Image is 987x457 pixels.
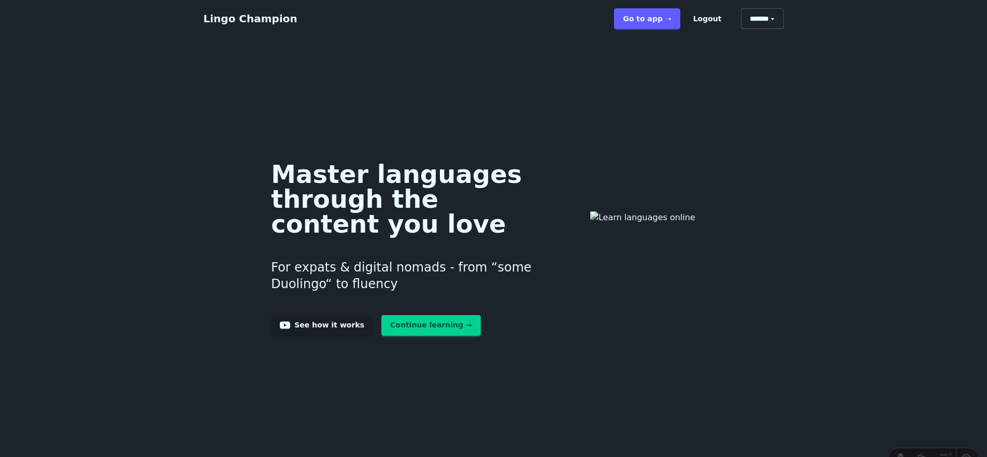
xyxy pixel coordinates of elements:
a: See how it works [271,315,373,336]
h3: For expats & digital nomads - from “some Duolingo“ to fluency [271,247,553,305]
a: Go to app ➝ [614,8,680,29]
img: Learn languages online [569,211,716,279]
button: Logout [684,8,731,29]
a: Continue learning → [381,315,481,336]
h1: Master languages through the content you love [271,162,553,236]
a: Lingo Champion [204,12,297,25]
